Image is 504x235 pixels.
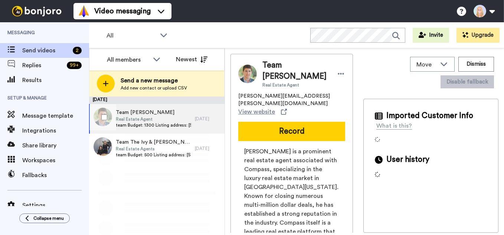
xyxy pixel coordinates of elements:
span: Send videos [22,46,70,55]
span: team Budget: 1300 Listing address: [STREET_ADDRESS] Databox Link: [URL][DOMAIN_NAME] [116,122,191,128]
span: Team [PERSON_NAME] [262,60,329,82]
span: Integrations [22,126,89,135]
span: Replies [22,61,64,70]
img: Image of Team Maurice Boschetti [238,65,257,83]
span: Imported Customer Info [386,110,473,121]
span: Team [PERSON_NAME] [116,109,191,116]
div: [DATE] [195,146,221,151]
span: Team The Ivy & [PERSON_NAME] Team [116,138,191,146]
div: All members [107,55,149,64]
span: Results [22,76,89,85]
div: [DATE] [89,97,225,104]
span: View website [238,107,275,116]
div: What is this? [376,121,412,130]
img: vm-color.svg [78,5,90,17]
img: bj-logo-header-white.svg [9,6,65,16]
button: Invite [413,28,449,43]
button: Upgrade [456,28,500,43]
span: Real Estate Agent [116,116,191,122]
span: Collapse menu [33,215,64,221]
span: Move [416,60,436,69]
span: Message template [22,111,89,120]
span: User history [386,154,429,165]
span: Real Estate Agent [262,82,329,88]
span: Settings [22,201,89,210]
span: team Budget: 500 Listing address: [STREET_ADDRESS] Databox Link: [URL][DOMAIN_NAME] [116,152,191,158]
button: Newest [170,52,213,67]
span: All [107,31,156,40]
div: [DATE] [195,116,221,122]
span: Video messaging [94,6,151,16]
button: Disable fallback [441,75,494,88]
span: Add new contact or upload CSV [121,85,187,91]
span: [PERSON_NAME][EMAIL_ADDRESS][PERSON_NAME][DOMAIN_NAME] [238,92,345,107]
span: Send a new message [121,76,187,85]
button: Collapse menu [19,213,70,223]
a: View website [238,107,287,116]
span: Real Estate Agents [116,146,191,152]
div: 2 [73,47,82,54]
img: a004f247-53fe-442f-84b9-fc2bfe572026.jpg [94,137,112,156]
div: 99 + [67,62,82,69]
span: Fallbacks [22,171,89,180]
span: Workspaces [22,156,89,165]
span: Share library [22,141,89,150]
button: Record [238,122,345,141]
button: Dismiss [458,57,494,72]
